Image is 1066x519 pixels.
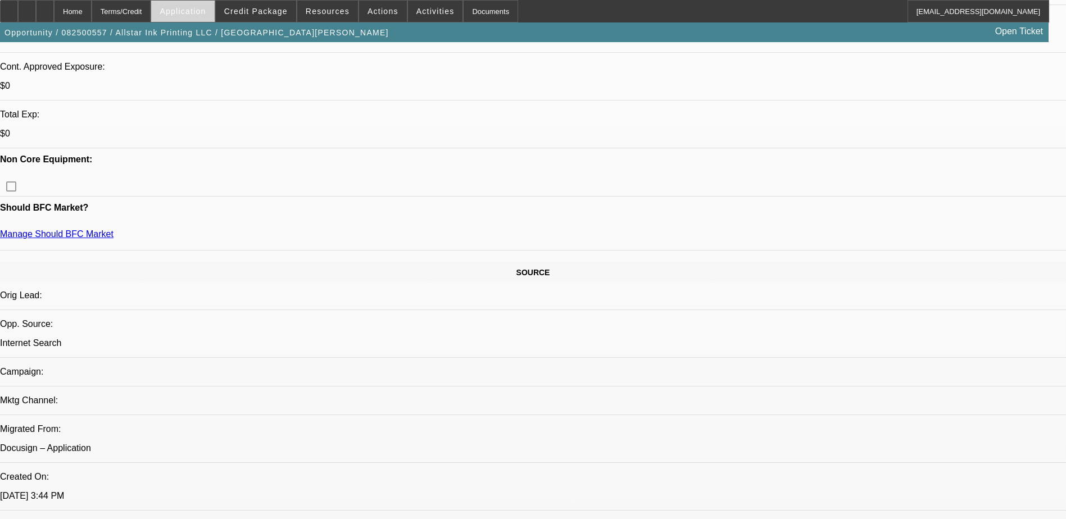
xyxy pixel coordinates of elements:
button: Resources [297,1,358,22]
button: Credit Package [216,1,296,22]
span: Resources [306,7,350,16]
span: Credit Package [224,7,288,16]
span: Opportunity / 082500557 / Allstar Ink Printing LLC / [GEOGRAPHIC_DATA][PERSON_NAME] [4,28,389,37]
span: SOURCE [516,268,550,277]
span: Activities [416,7,455,16]
button: Application [151,1,214,22]
span: Application [160,7,206,16]
a: Open Ticket [991,22,1047,41]
button: Actions [359,1,407,22]
span: Actions [368,7,398,16]
button: Activities [408,1,463,22]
